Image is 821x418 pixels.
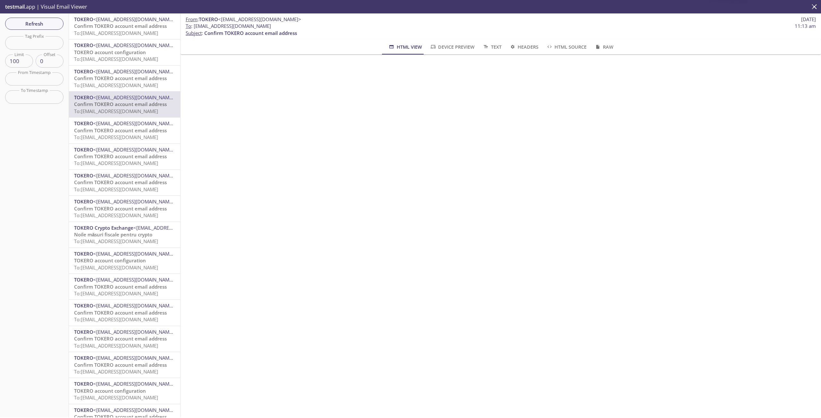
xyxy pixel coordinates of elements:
span: [DATE] [801,16,816,23]
span: Confirm TOKERO account email address [74,335,167,342]
span: HTML Source [546,43,587,51]
span: TOKERO [74,407,93,413]
span: <[EMAIL_ADDRESS][DOMAIN_NAME]> [93,120,176,127]
span: <[EMAIL_ADDRESS][DOMAIN_NAME]> [93,250,176,257]
span: : [186,16,301,23]
span: <[EMAIL_ADDRESS][DOMAIN_NAME]> [93,407,176,413]
span: TOKERO [74,172,93,179]
span: <[EMAIL_ADDRESS][DOMAIN_NAME]> [93,68,176,75]
span: Confirm TOKERO account email address [74,75,167,81]
span: To: [EMAIL_ADDRESS][DOMAIN_NAME] [74,342,158,349]
span: TOKERO [74,146,93,153]
span: Confirm TOKERO account email address [74,23,167,29]
span: HTML View [388,43,422,51]
span: <[EMAIL_ADDRESS][DOMAIN_NAME]> [93,42,176,48]
span: From [186,16,198,22]
span: Confirm TOKERO account email address [74,205,167,212]
span: TOKERO [74,355,93,361]
span: <[EMAIL_ADDRESS][DOMAIN_NAME]> [133,225,216,231]
div: TOKERO<[EMAIL_ADDRESS][DOMAIN_NAME]>TOKERO account configurationTo:[EMAIL_ADDRESS][DOMAIN_NAME] [69,39,180,65]
div: TOKERO<[EMAIL_ADDRESS][DOMAIN_NAME]>TOKERO account configurationTo:[EMAIL_ADDRESS][DOMAIN_NAME] [69,248,180,274]
span: To: [EMAIL_ADDRESS][DOMAIN_NAME] [74,212,158,218]
span: TOKERO account configuration [74,257,146,264]
span: TOKERO [74,329,93,335]
span: TOKERO [74,68,93,75]
span: testmail [5,3,25,10]
span: TOKERO [74,94,93,101]
div: TOKERO<[EMAIL_ADDRESS][DOMAIN_NAME]>Confirm TOKERO account email addressTo:[EMAIL_ADDRESS][DOMAIN... [69,92,180,117]
div: TOKERO<[EMAIL_ADDRESS][DOMAIN_NAME]>Confirm TOKERO account email addressTo:[EMAIL_ADDRESS][DOMAIN... [69,274,180,299]
span: TOKERO [74,381,93,387]
span: TOKERO account configuration [74,388,146,394]
span: To: [EMAIL_ADDRESS][DOMAIN_NAME] [74,238,158,244]
span: <[EMAIL_ADDRESS][DOMAIN_NAME]> [93,172,176,179]
div: TOKERO<[EMAIL_ADDRESS][DOMAIN_NAME]>Confirm TOKERO account email addressTo:[EMAIL_ADDRESS][DOMAIN... [69,196,180,221]
span: <[EMAIL_ADDRESS][DOMAIN_NAME]> [93,276,176,283]
span: Confirm TOKERO account email address [74,153,167,160]
div: TOKERO Crypto Exchange<[EMAIL_ADDRESS][DOMAIN_NAME]>Noile măsuri fiscale pentru cryptoTo:[EMAIL_A... [69,222,180,248]
span: Confirm TOKERO account email address [74,362,167,368]
span: TOKERO [199,16,218,22]
span: To: [EMAIL_ADDRESS][DOMAIN_NAME] [74,108,158,114]
span: Confirm TOKERO account email address [74,283,167,290]
span: To [186,23,191,29]
span: <[EMAIL_ADDRESS][DOMAIN_NAME]> [93,94,176,101]
span: To: [EMAIL_ADDRESS][DOMAIN_NAME] [74,56,158,62]
span: To: [EMAIL_ADDRESS][DOMAIN_NAME] [74,290,158,297]
span: Confirm TOKERO account email address [74,127,167,134]
span: Subject [186,30,202,36]
span: Refresh [10,20,58,28]
div: TOKERO<[EMAIL_ADDRESS][DOMAIN_NAME]>Confirm TOKERO account email addressTo:[EMAIL_ADDRESS][DOMAIN... [69,66,180,91]
div: TOKERO<[EMAIL_ADDRESS][DOMAIN_NAME]>Confirm TOKERO account email addressTo:[EMAIL_ADDRESS][DOMAIN... [69,118,180,143]
span: Raw [594,43,613,51]
span: TOKERO [74,16,93,22]
span: To: [EMAIL_ADDRESS][DOMAIN_NAME] [74,30,158,36]
span: Confirm TOKERO account email address [204,30,297,36]
span: TOKERO [74,302,93,309]
div: TOKERO<[EMAIL_ADDRESS][DOMAIN_NAME]>Confirm TOKERO account email addressTo:[EMAIL_ADDRESS][DOMAIN... [69,144,180,169]
p: : [186,23,816,37]
span: <[EMAIL_ADDRESS][DOMAIN_NAME]> [93,146,176,153]
span: <[EMAIL_ADDRESS][DOMAIN_NAME]> [93,16,176,22]
span: Confirm TOKERO account email address [74,101,167,107]
span: Device Preview [430,43,475,51]
span: Headers [509,43,538,51]
span: <[EMAIL_ADDRESS][DOMAIN_NAME]> [93,355,176,361]
span: To: [EMAIL_ADDRESS][DOMAIN_NAME] [74,316,158,323]
span: To: [EMAIL_ADDRESS][DOMAIN_NAME] [74,134,158,140]
span: Confirm TOKERO account email address [74,179,167,185]
div: TOKERO<[EMAIL_ADDRESS][DOMAIN_NAME]>TOKERO account configurationTo:[EMAIL_ADDRESS][DOMAIN_NAME] [69,378,180,404]
span: : [EMAIL_ADDRESS][DOMAIN_NAME] [186,23,271,29]
span: To: [EMAIL_ADDRESS][DOMAIN_NAME] [74,82,158,88]
button: Refresh [5,18,63,30]
span: <[EMAIL_ADDRESS][DOMAIN_NAME]> [93,329,176,335]
span: To: [EMAIL_ADDRESS][DOMAIN_NAME] [74,394,158,401]
span: To: [EMAIL_ADDRESS][DOMAIN_NAME] [74,186,158,193]
span: To: [EMAIL_ADDRESS][DOMAIN_NAME] [74,160,158,166]
div: TOKERO<[EMAIL_ADDRESS][DOMAIN_NAME]>Confirm TOKERO account email addressTo:[EMAIL_ADDRESS][DOMAIN... [69,170,180,195]
div: TOKERO<[EMAIL_ADDRESS][DOMAIN_NAME]>Confirm TOKERO account email addressTo:[EMAIL_ADDRESS][DOMAIN... [69,326,180,352]
span: Noile măsuri fiscale pentru crypto [74,231,152,238]
span: To: [EMAIL_ADDRESS][DOMAIN_NAME] [74,368,158,375]
span: TOKERO [74,42,93,48]
span: TOKERO account configuration [74,49,146,55]
span: Text [482,43,501,51]
div: TOKERO<[EMAIL_ADDRESS][DOMAIN_NAME]>Confirm TOKERO account email addressTo:[EMAIL_ADDRESS][DOMAIN... [69,300,180,325]
div: TOKERO<[EMAIL_ADDRESS][DOMAIN_NAME]>Confirm TOKERO account email addressTo:[EMAIL_ADDRESS][DOMAIN... [69,13,180,39]
span: Confirm TOKERO account email address [74,309,167,316]
span: TOKERO [74,250,93,257]
span: <[EMAIL_ADDRESS][DOMAIN_NAME]> [93,302,176,309]
span: <[EMAIL_ADDRESS][DOMAIN_NAME]> [93,381,176,387]
span: TOKERO Crypto Exchange [74,225,133,231]
div: TOKERO<[EMAIL_ADDRESS][DOMAIN_NAME]>Confirm TOKERO account email addressTo:[EMAIL_ADDRESS][DOMAIN... [69,352,180,378]
span: TOKERO [74,120,93,127]
span: TOKERO [74,276,93,283]
span: <[EMAIL_ADDRESS][DOMAIN_NAME]> [218,16,301,22]
span: 11:13 am [795,23,816,29]
span: <[EMAIL_ADDRESS][DOMAIN_NAME]> [93,198,176,205]
span: To: [EMAIL_ADDRESS][DOMAIN_NAME] [74,264,158,271]
span: TOKERO [74,198,93,205]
